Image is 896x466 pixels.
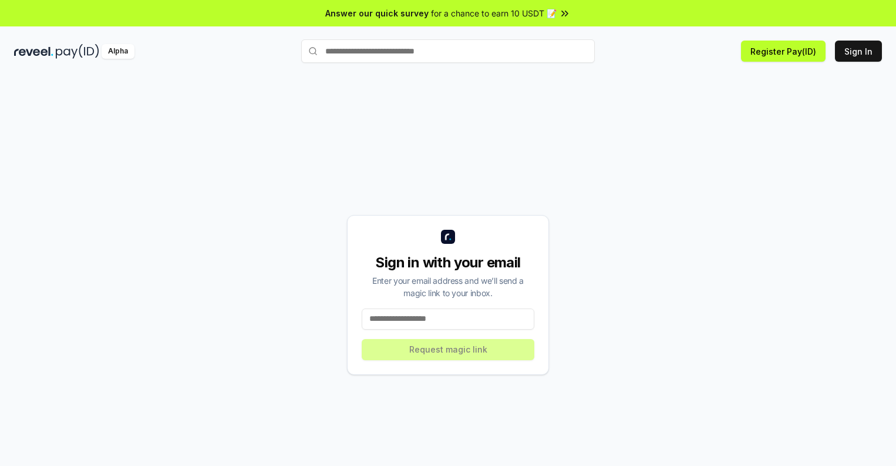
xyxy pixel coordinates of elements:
div: Enter your email address and we’ll send a magic link to your inbox. [362,274,534,299]
img: pay_id [56,44,99,59]
img: reveel_dark [14,44,53,59]
span: Answer our quick survey [325,7,429,19]
img: logo_small [441,230,455,244]
button: Sign In [835,41,882,62]
button: Register Pay(ID) [741,41,826,62]
div: Sign in with your email [362,253,534,272]
div: Alpha [102,44,134,59]
span: for a chance to earn 10 USDT 📝 [431,7,557,19]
